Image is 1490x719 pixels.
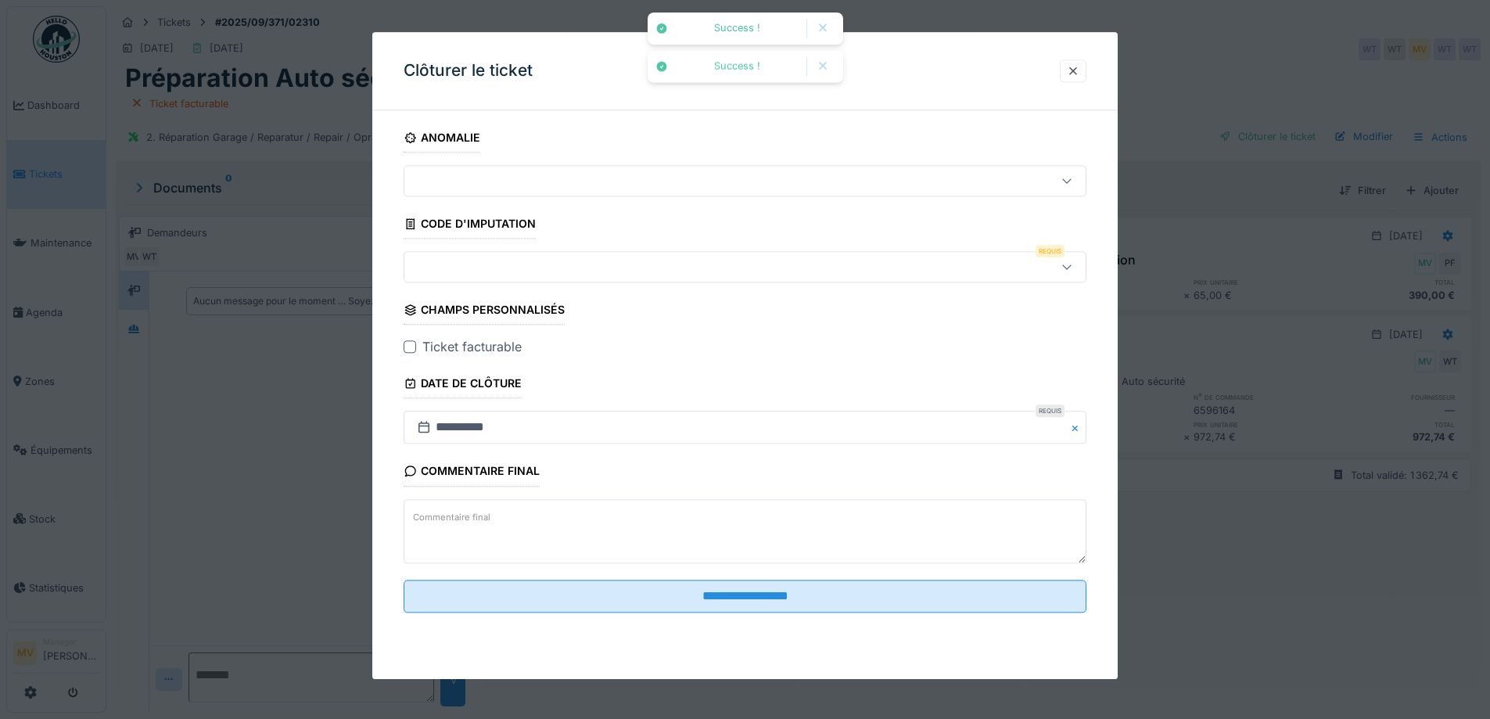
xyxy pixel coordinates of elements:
[1036,405,1065,418] div: Requis
[1036,246,1065,258] div: Requis
[404,61,533,81] h3: Clôturer le ticket
[404,126,480,153] div: Anomalie
[404,372,522,399] div: Date de clôture
[676,22,799,35] div: Success !
[410,508,494,527] label: Commentaire final
[422,338,522,357] div: Ticket facturable
[1069,412,1086,444] button: Close
[676,60,799,74] div: Success !
[404,299,565,325] div: Champs personnalisés
[404,212,536,239] div: Code d'imputation
[404,460,540,487] div: Commentaire final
